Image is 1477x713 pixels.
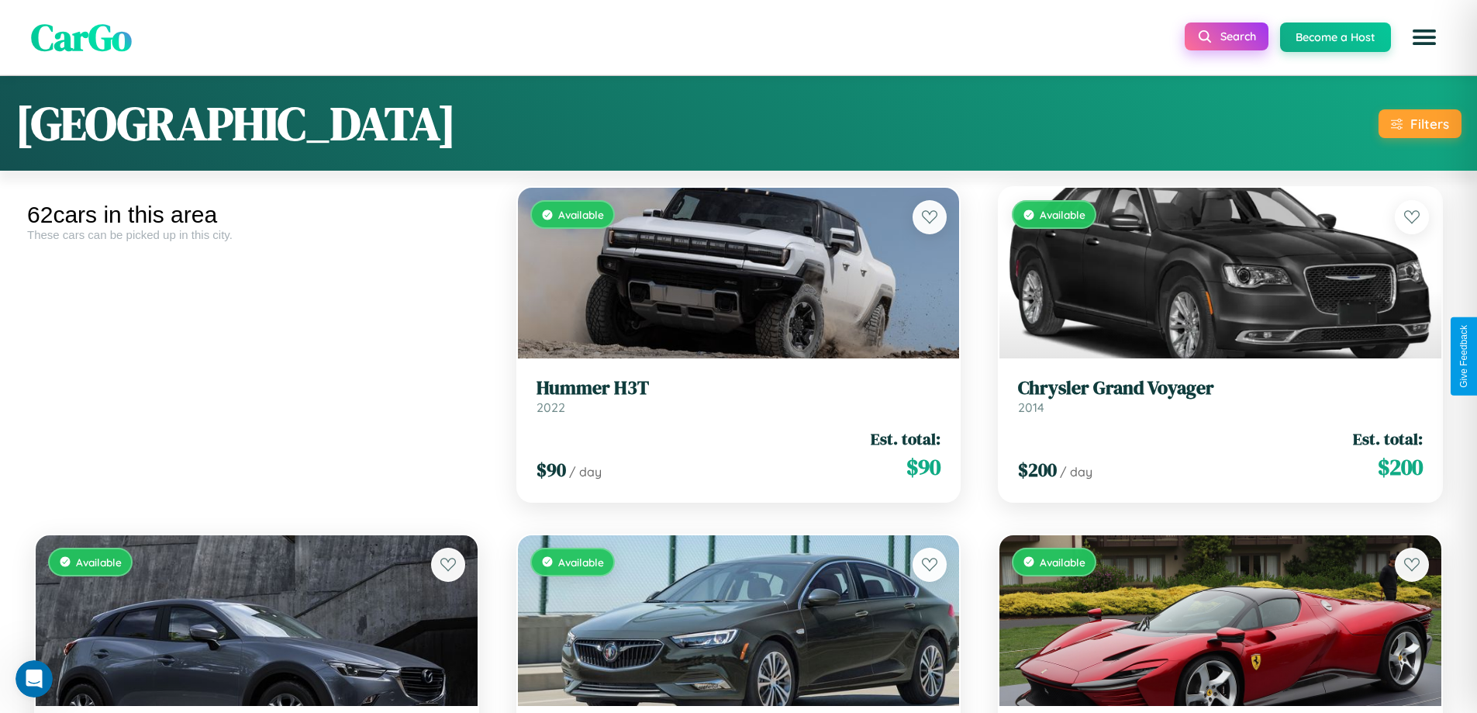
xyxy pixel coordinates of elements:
div: Give Feedback [1458,325,1469,388]
div: 62 cars in this area [27,202,486,228]
span: Est. total: [1353,427,1423,450]
span: 2022 [537,400,565,415]
span: Available [1040,556,1085,569]
span: Available [558,208,604,221]
span: Available [1040,208,1085,221]
span: $ 200 [1018,457,1057,483]
span: $ 90 [537,457,566,483]
iframe: Intercom live chat [16,660,53,697]
span: $ 200 [1378,452,1423,483]
a: Hummer H3T2022 [537,377,941,415]
span: Available [76,556,122,569]
h3: Chrysler Grand Voyager [1018,377,1423,400]
span: Est. total: [871,427,940,450]
span: $ 90 [906,452,940,483]
div: Filters [1410,116,1449,132]
span: Available [558,556,604,569]
span: / day [569,464,602,479]
button: Filters [1379,109,1461,138]
a: Chrysler Grand Voyager2014 [1018,377,1423,415]
h3: Hummer H3T [537,377,941,400]
span: 2014 [1018,400,1044,415]
button: Become a Host [1280,22,1391,52]
span: / day [1060,464,1092,479]
span: CarGo [31,12,132,63]
div: These cars can be picked up in this city. [27,228,486,241]
span: Search [1220,29,1256,43]
button: Search [1185,22,1268,50]
button: Open menu [1403,16,1446,59]
h1: [GEOGRAPHIC_DATA] [16,92,456,155]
